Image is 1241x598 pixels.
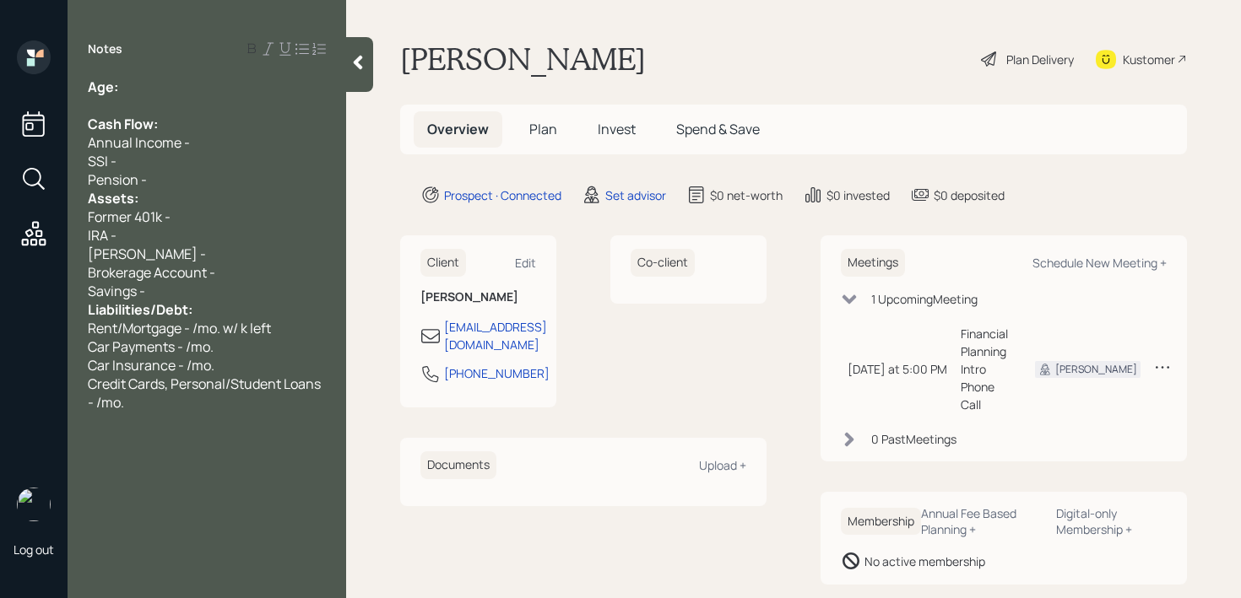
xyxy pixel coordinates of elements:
h6: [PERSON_NAME] [420,290,536,304]
label: Notes [88,40,122,57]
span: Plan [529,120,557,138]
span: Age: [88,78,118,96]
h6: Meetings [841,249,905,277]
h6: Documents [420,451,496,479]
span: Cash Flow: [88,115,158,133]
span: Spend & Save [676,120,760,138]
span: Annual Income - [88,133,190,152]
div: Schedule New Meeting + [1032,255,1167,271]
div: [PHONE_NUMBER] [444,364,550,382]
img: retirable_logo.png [17,488,51,521]
span: Rent/Mortgage - /mo. w/ k left [88,319,271,337]
div: Digital-only Membership + [1056,505,1167,537]
span: Former 401k - [88,207,171,226]
div: [EMAIL_ADDRESS][DOMAIN_NAME] [444,318,547,353]
div: Annual Fee Based Planning + [921,505,1043,537]
div: [DATE] at 5:00 PM [848,360,947,378]
h6: Membership [841,508,921,536]
span: Overview [427,120,489,138]
div: $0 net-worth [710,186,783,204]
span: Savings - [88,282,145,300]
span: Credit Cards, Personal/Student Loans - /mo. [88,374,323,412]
h6: Client [420,249,466,277]
span: Liabilities/Debt: [88,300,192,319]
div: $0 deposited [934,186,1005,204]
span: Pension - [88,170,147,189]
h6: Co-client [631,249,695,277]
span: SSI - [88,152,117,170]
span: Invest [598,120,636,138]
div: 1 Upcoming Meeting [871,290,978,308]
div: Set advisor [605,186,666,204]
span: [PERSON_NAME] - [88,245,206,263]
div: 0 Past Meeting s [871,430,956,448]
span: Car Insurance - /mo. [88,356,214,374]
span: IRA - [88,226,117,245]
div: No active membership [864,552,985,570]
div: Edit [515,255,536,271]
span: Assets: [88,189,138,207]
div: Log out [14,541,54,558]
h1: [PERSON_NAME] [400,40,646,78]
div: Financial Planning Intro Phone Call [961,325,1008,413]
div: Upload + [699,457,746,473]
div: Prospect · Connected [444,186,561,204]
div: Plan Delivery [1006,51,1074,68]
span: Brokerage Account - [88,263,215,282]
div: $0 invested [826,186,890,204]
span: Car Payments - /mo. [88,337,214,356]
div: Kustomer [1123,51,1175,68]
div: [PERSON_NAME] [1055,362,1137,377]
